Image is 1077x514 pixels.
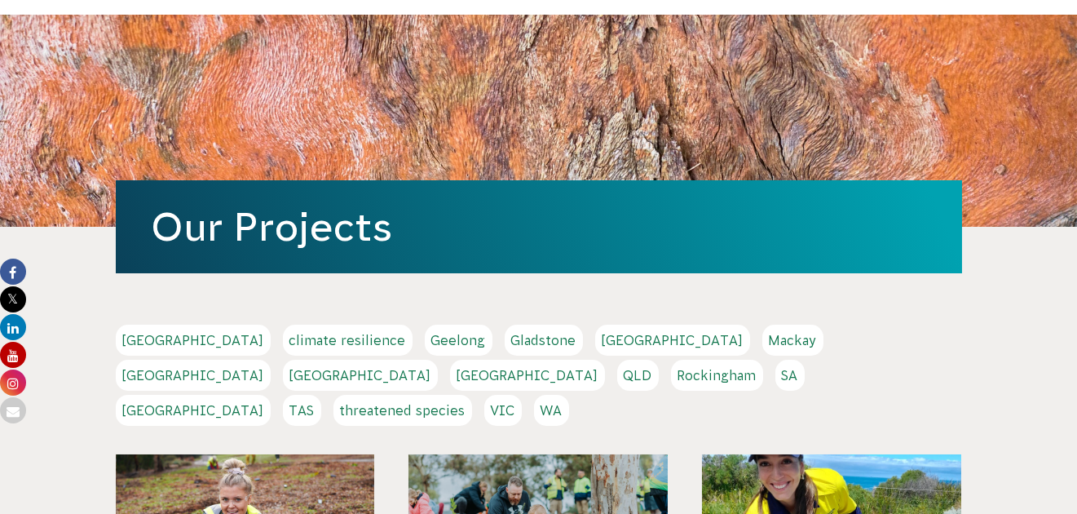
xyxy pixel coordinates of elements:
a: QLD [617,360,659,391]
a: [GEOGRAPHIC_DATA] [116,325,271,356]
a: TAS [283,395,321,426]
a: Rockingham [671,360,763,391]
a: [GEOGRAPHIC_DATA] [116,360,271,391]
a: VIC [484,395,522,426]
a: [GEOGRAPHIC_DATA] [116,395,271,426]
a: Gladstone [505,325,583,356]
a: Geelong [425,325,492,356]
a: Our Projects [152,205,393,249]
a: Mackay [762,325,823,356]
a: [GEOGRAPHIC_DATA] [283,360,438,391]
a: climate resilience [283,325,413,356]
a: [GEOGRAPHIC_DATA] [450,360,605,391]
a: threatened species [333,395,472,426]
a: SA [775,360,805,391]
a: [GEOGRAPHIC_DATA] [595,325,750,356]
a: WA [534,395,569,426]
